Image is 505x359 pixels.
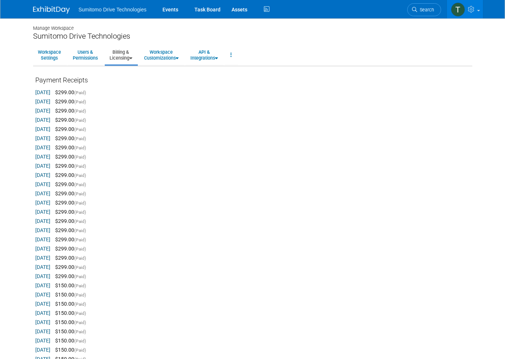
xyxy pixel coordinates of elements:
[35,191,50,196] a: [DATE]
[74,338,86,344] span: (Paid)
[407,3,441,16] a: Search
[139,46,183,64] a: WorkspaceCustomizations
[35,154,50,160] a: [DATE]
[74,256,86,261] span: (Paid)
[74,283,86,288] span: (Paid)
[35,319,50,325] a: [DATE]
[35,108,50,114] a: [DATE]
[74,173,86,178] span: (Paid)
[51,246,74,252] span: $299.00
[51,135,74,141] span: $299.00
[51,172,74,178] span: $299.00
[51,347,74,353] span: $150.00
[51,99,74,104] span: $299.00
[51,108,74,114] span: $299.00
[74,118,86,123] span: (Paid)
[35,347,50,353] a: [DATE]
[74,219,86,224] span: (Paid)
[74,329,86,334] span: (Paid)
[51,154,74,160] span: $299.00
[51,191,74,196] span: $299.00
[74,228,86,233] span: (Paid)
[105,46,137,64] a: Billing &Licensing
[451,3,465,17] img: Taylor Mobley
[33,6,70,14] img: ExhibitDay
[33,18,472,32] div: Manage Workspace
[51,273,74,279] span: $299.00
[35,246,50,252] a: [DATE]
[51,282,74,288] span: $150.00
[51,200,74,206] span: $299.00
[51,338,74,344] span: $150.00
[51,126,74,132] span: $299.00
[74,90,86,95] span: (Paid)
[35,209,50,215] a: [DATE]
[51,255,74,261] span: $299.00
[417,7,434,13] span: Search
[35,89,50,95] a: [DATE]
[74,311,86,316] span: (Paid)
[35,181,50,187] a: [DATE]
[74,182,86,187] span: (Paid)
[35,237,50,242] a: [DATE]
[51,310,74,316] span: $150.00
[79,7,147,13] span: Sumitomo Drive Technologies
[35,75,470,89] div: Payment Receipts
[74,200,86,206] span: (Paid)
[74,292,86,298] span: (Paid)
[51,117,74,123] span: $299.00
[74,320,86,325] span: (Paid)
[35,292,50,298] a: [DATE]
[74,348,86,353] span: (Paid)
[35,99,50,104] a: [DATE]
[51,319,74,325] span: $150.00
[35,135,50,141] a: [DATE]
[35,301,50,307] a: [DATE]
[35,126,50,132] a: [DATE]
[35,264,50,270] a: [DATE]
[35,310,50,316] a: [DATE]
[51,264,74,270] span: $299.00
[51,328,74,334] span: $150.00
[74,210,86,215] span: (Paid)
[51,301,74,307] span: $150.00
[51,163,74,169] span: $299.00
[74,99,86,104] span: (Paid)
[51,237,74,242] span: $299.00
[74,246,86,252] span: (Paid)
[74,302,86,307] span: (Paid)
[74,154,86,160] span: (Paid)
[35,227,50,233] a: [DATE]
[74,265,86,270] span: (Paid)
[35,282,50,288] a: [DATE]
[51,227,74,233] span: $299.00
[74,164,86,169] span: (Paid)
[74,109,86,114] span: (Paid)
[35,145,50,150] a: [DATE]
[74,136,86,141] span: (Paid)
[51,209,74,215] span: $299.00
[35,200,50,206] a: [DATE]
[35,338,50,344] a: [DATE]
[74,127,86,132] span: (Paid)
[35,273,50,279] a: [DATE]
[51,292,74,298] span: $150.00
[74,274,86,279] span: (Paid)
[51,181,74,187] span: $299.00
[186,46,223,64] a: API &Integrations
[51,145,74,150] span: $299.00
[35,117,50,123] a: [DATE]
[35,172,50,178] a: [DATE]
[68,46,103,64] a: Users &Permissions
[51,218,74,224] span: $299.00
[74,237,86,242] span: (Paid)
[35,163,50,169] a: [DATE]
[74,191,86,196] span: (Paid)
[35,218,50,224] a: [DATE]
[35,255,50,261] a: [DATE]
[35,328,50,334] a: [DATE]
[33,32,472,41] div: Sumitomo Drive Technologies
[74,145,86,150] span: (Paid)
[33,46,66,64] a: WorkspaceSettings
[51,89,74,95] span: $299.00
